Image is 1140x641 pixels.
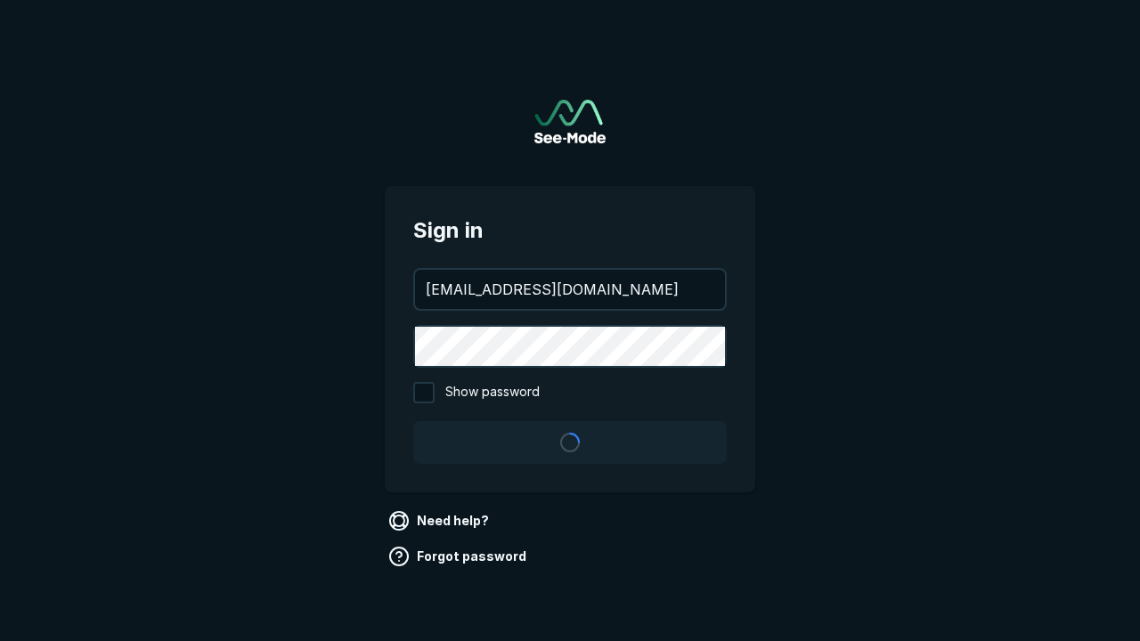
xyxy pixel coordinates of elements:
a: Forgot password [385,542,533,571]
span: Sign in [413,215,727,247]
img: See-Mode Logo [534,100,606,143]
a: Need help? [385,507,496,535]
span: Show password [445,382,540,403]
a: Go to sign in [534,100,606,143]
input: your@email.com [415,270,725,309]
